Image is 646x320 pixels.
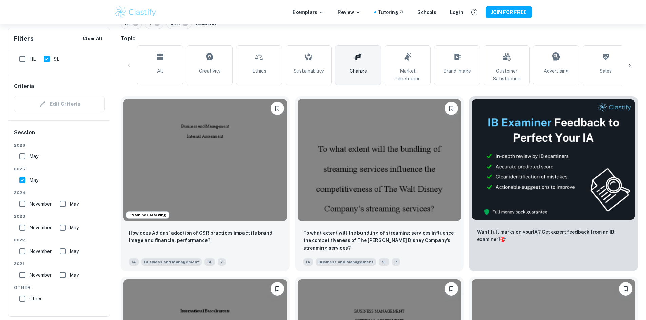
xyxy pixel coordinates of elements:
button: Please log in to bookmark exemplars [271,282,284,296]
span: Examiner Marking [126,212,169,218]
span: 2024 [14,190,105,196]
div: Criteria filters are unavailable when searching by topic [14,96,105,112]
span: May [70,224,79,231]
span: 2026 [14,142,105,148]
button: JOIN FOR FREE [486,6,532,18]
span: SL [204,258,215,266]
p: Want full marks on your IA ? Get expert feedback from an IB examiner! [477,228,630,243]
h6: Topic [121,35,638,43]
span: November [29,248,52,255]
h6: Filters [14,34,34,43]
a: Login [450,8,463,16]
a: Schools [417,8,436,16]
a: Please log in to bookmark exemplarsTo what extent will the bundling of streaming services influen... [295,96,464,271]
a: Tutoring [378,8,404,16]
span: SL [379,258,389,266]
span: Advertising [544,67,569,75]
span: November [29,224,52,231]
span: May [70,200,79,208]
img: Business and Management IA example thumbnail: To what extent will the bundling of stre [298,99,461,221]
span: Ethics [252,67,266,75]
p: Review [338,8,361,16]
span: Brand Image [443,67,471,75]
a: Examiner MarkingPlease log in to bookmark exemplarsHow does Adidas' adoption of CSR practices imp... [121,96,290,271]
button: Please log in to bookmark exemplars [271,102,284,115]
span: All [157,67,163,75]
span: IA [303,258,313,266]
span: Creativity [199,67,220,75]
p: How does Adidas' adoption of CSR practices impact its brand image and financial performance? [129,229,281,244]
span: May [70,248,79,255]
span: 7 [392,258,400,266]
span: IA [129,258,139,266]
span: Customer Satisfaction [487,67,527,82]
span: Other [14,284,105,291]
button: Help and Feedback [469,6,480,18]
button: Clear All [81,34,104,44]
p: Exemplars [293,8,324,16]
span: Sales [600,67,612,75]
span: HL [29,55,36,63]
span: 7 [218,258,226,266]
span: May [70,271,79,279]
span: 2021 [14,261,105,267]
button: Please log in to bookmark exemplars [619,282,632,296]
span: 2023 [14,213,105,219]
span: November [29,271,52,279]
p: To what extent will the bundling of streaming services influence the competitiveness of The Walt ... [303,229,456,252]
span: Market Penetration [388,67,428,82]
span: Sustainability [294,67,324,75]
span: Business and Management [141,258,202,266]
h6: Criteria [14,82,34,90]
button: Please log in to bookmark exemplars [445,282,458,296]
img: Thumbnail [472,99,635,220]
img: Clastify logo [114,5,157,19]
button: Please log in to bookmark exemplars [445,102,458,115]
span: Business and Management [316,258,376,266]
span: May [29,176,38,184]
span: 2025 [14,166,105,172]
span: November [29,200,52,208]
span: May [29,153,38,160]
a: ThumbnailWant full marks on yourIA? Get expert feedback from an IB examiner! [469,96,638,271]
img: Business and Management IA example thumbnail: How does Adidas' adoption of CSR practic [123,99,287,221]
h6: Session [14,129,105,142]
span: 2022 [14,237,105,243]
span: 🎯 [500,237,506,242]
span: Other [29,295,42,302]
span: Change [350,67,367,75]
span: SL [54,55,59,63]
